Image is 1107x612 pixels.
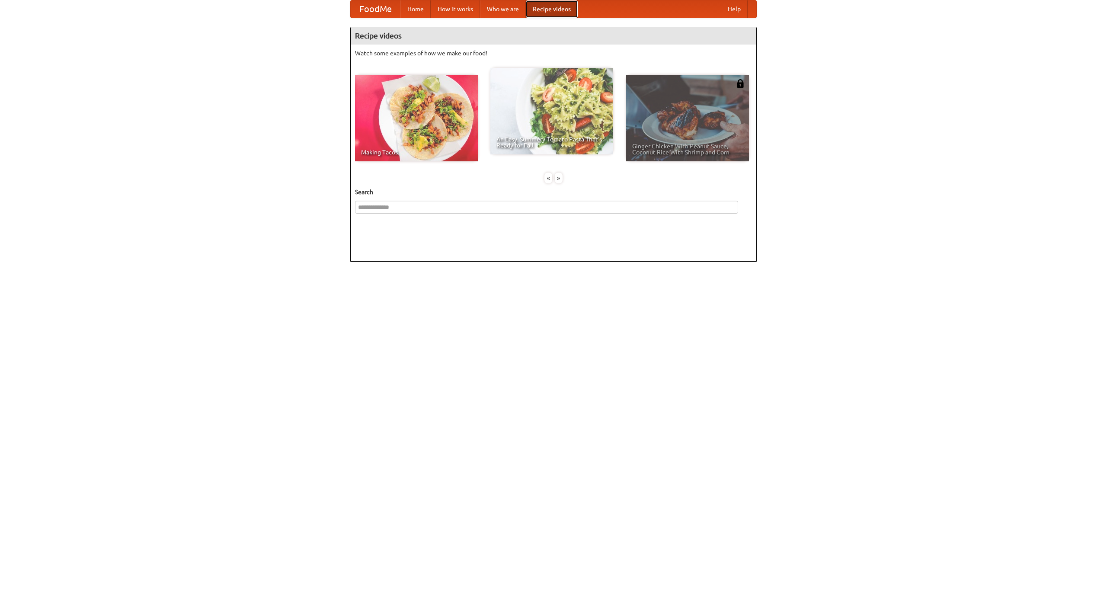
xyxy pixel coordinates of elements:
a: How it works [431,0,480,18]
img: 483408.png [736,79,745,88]
a: Home [400,0,431,18]
a: Making Tacos [355,75,478,161]
div: » [555,173,563,183]
a: Who we are [480,0,526,18]
h5: Search [355,188,752,196]
a: Recipe videos [526,0,578,18]
a: FoodMe [351,0,400,18]
span: An Easy, Summery Tomato Pasta That's Ready for Fall [496,136,607,148]
span: Making Tacos [361,149,472,155]
a: An Easy, Summery Tomato Pasta That's Ready for Fall [490,68,613,154]
h4: Recipe videos [351,27,756,45]
p: Watch some examples of how we make our food! [355,49,752,58]
a: Help [721,0,748,18]
div: « [544,173,552,183]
